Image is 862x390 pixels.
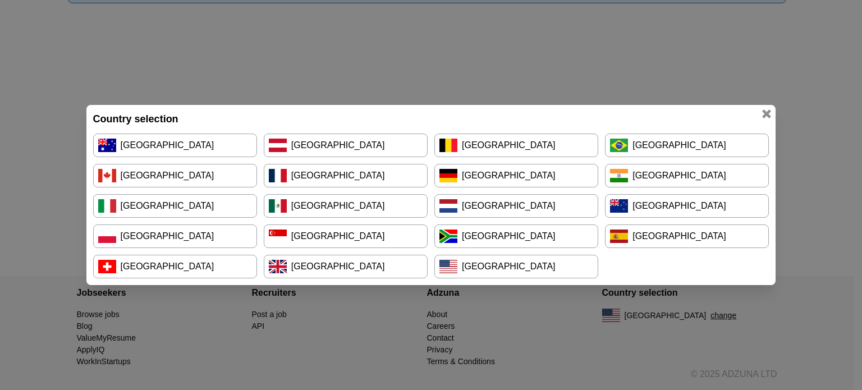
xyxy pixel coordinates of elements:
a: [GEOGRAPHIC_DATA] [434,194,598,218]
a: [GEOGRAPHIC_DATA] [93,194,257,218]
a: [GEOGRAPHIC_DATA] [264,134,428,157]
h4: Country selection [93,112,769,127]
a: [GEOGRAPHIC_DATA] [93,134,257,157]
a: [GEOGRAPHIC_DATA] [434,255,598,278]
a: [GEOGRAPHIC_DATA] [434,224,598,248]
a: [GEOGRAPHIC_DATA] [605,194,769,218]
a: [GEOGRAPHIC_DATA] [605,224,769,248]
a: [GEOGRAPHIC_DATA] [264,164,428,187]
a: [GEOGRAPHIC_DATA] [93,224,257,248]
a: [GEOGRAPHIC_DATA] [605,134,769,157]
a: [GEOGRAPHIC_DATA] [264,255,428,278]
a: [GEOGRAPHIC_DATA] [434,164,598,187]
a: [GEOGRAPHIC_DATA] [434,134,598,157]
a: [GEOGRAPHIC_DATA] [93,255,257,278]
a: [GEOGRAPHIC_DATA] [264,224,428,248]
a: [GEOGRAPHIC_DATA] [605,164,769,187]
a: [GEOGRAPHIC_DATA] [264,194,428,218]
a: [GEOGRAPHIC_DATA] [93,164,257,187]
